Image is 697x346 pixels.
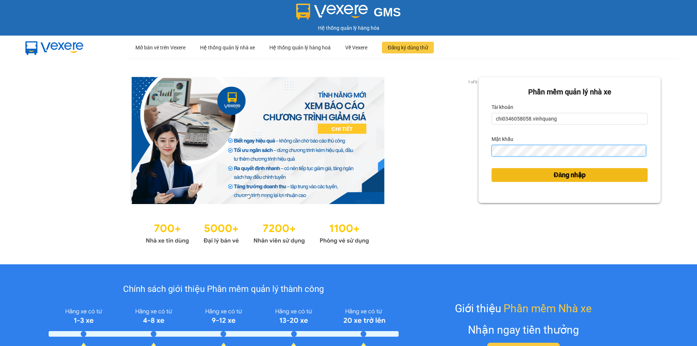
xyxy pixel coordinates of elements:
[492,101,513,113] label: Tài khoản
[345,36,367,59] div: Về Vexere
[554,170,586,180] span: Đăng nhập
[269,36,331,59] div: Hệ thống quản lý hàng hoá
[466,77,478,86] p: 1 of 3
[256,195,259,198] li: slide item 2
[296,11,401,17] a: GMS
[296,4,368,20] img: logo 2
[492,133,513,145] label: Mật khẩu
[492,86,648,98] div: Phần mềm quản lý nhà xe
[388,44,428,52] span: Đăng ký dùng thử
[2,24,695,32] div: Hệ thống quản lý hàng hóa
[468,77,478,204] button: next slide / item
[265,195,268,198] li: slide item 3
[492,168,648,182] button: Đăng nhập
[36,77,46,204] button: previous slide / item
[374,5,401,19] span: GMS
[504,300,592,317] span: Phần mềm Nhà xe
[468,321,579,338] div: Nhận ngay tiền thưởng
[18,36,91,60] img: mbUUG5Q.png
[382,42,434,53] button: Đăng ký dùng thử
[247,195,250,198] li: slide item 1
[492,145,646,156] input: Mật khẩu
[455,300,592,317] div: Giới thiệu
[146,219,369,246] img: Statistics.png
[135,36,186,59] div: Mở bán vé trên Vexere
[49,282,398,296] div: Chính sách giới thiệu Phần mềm quản lý thành công
[200,36,255,59] div: Hệ thống quản lý nhà xe
[492,113,648,125] input: Tài khoản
